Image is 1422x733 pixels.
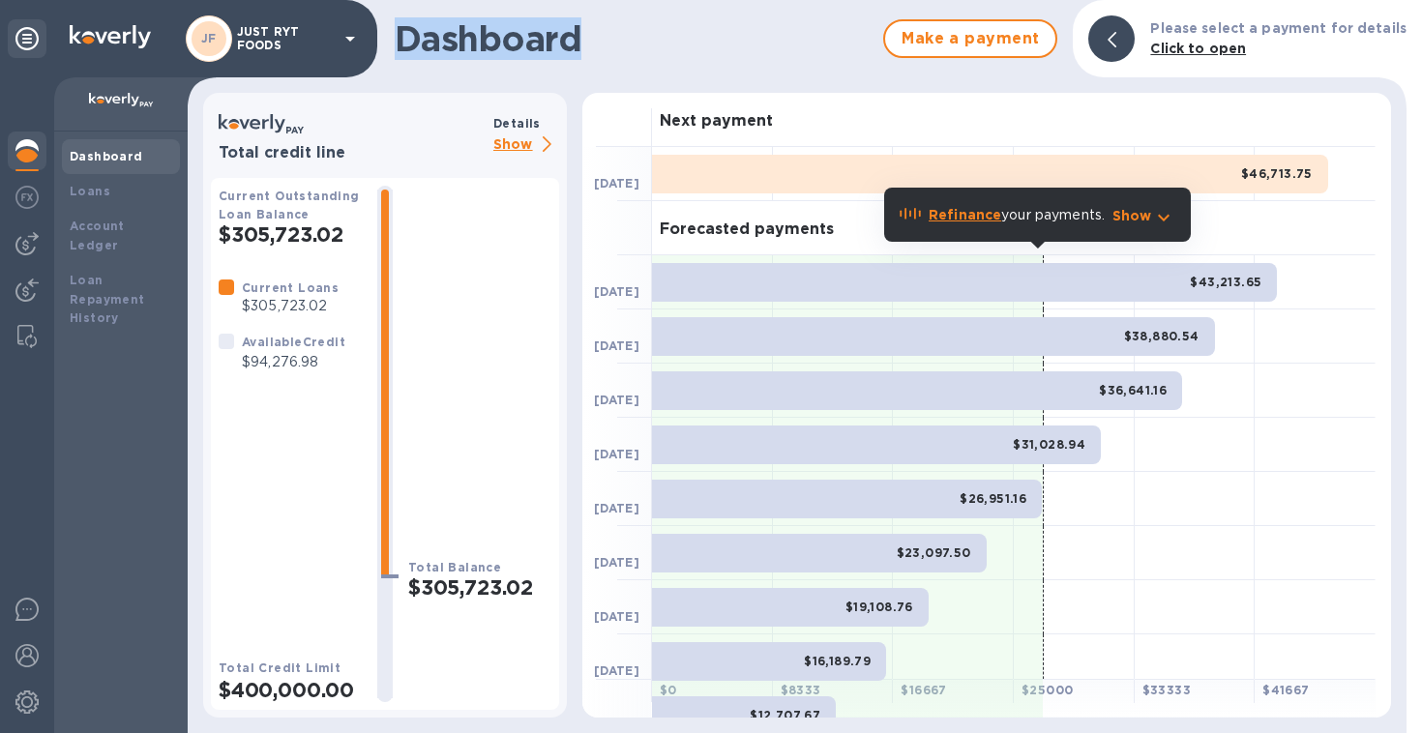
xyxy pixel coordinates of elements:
[1150,41,1246,56] b: Click to open
[960,491,1026,506] b: $26,951.16
[1124,329,1200,343] b: $38,880.54
[883,19,1057,58] button: Make a payment
[242,352,345,372] p: $94,276.98
[201,31,217,45] b: JF
[660,112,773,131] h3: Next payment
[594,176,639,191] b: [DATE]
[897,545,971,560] b: $23,097.50
[845,600,913,614] b: $19,108.76
[408,575,551,600] h2: $305,723.02
[929,205,1105,225] p: your payments.
[594,393,639,407] b: [DATE]
[594,609,639,624] b: [DATE]
[8,19,46,58] div: Unpin categories
[493,116,541,131] b: Details
[15,186,39,209] img: Foreign exchange
[242,335,345,349] b: Available Credit
[1190,275,1261,289] b: $43,213.65
[804,654,871,668] b: $16,189.79
[929,207,1001,222] b: Refinance
[1112,206,1152,225] p: Show
[242,280,339,295] b: Current Loans
[594,284,639,299] b: [DATE]
[70,184,110,198] b: Loans
[219,660,341,675] b: Total Credit Limit
[242,296,339,316] p: $305,723.02
[1142,683,1191,697] b: $ 33333
[70,25,151,48] img: Logo
[70,273,145,326] b: Loan Repayment History
[594,501,639,515] b: [DATE]
[395,18,874,59] h1: Dashboard
[901,27,1040,50] span: Make a payment
[219,678,362,702] h2: $400,000.00
[660,220,834,239] h3: Forecasted payments
[219,144,486,162] h3: Total credit line
[219,222,362,247] h2: $305,723.02
[1013,437,1085,452] b: $31,028.94
[594,663,639,678] b: [DATE]
[70,219,125,252] b: Account Ledger
[493,133,559,158] p: Show
[1112,206,1175,225] button: Show
[1262,683,1309,697] b: $ 41667
[750,708,820,722] b: $12,707.67
[237,25,334,52] p: JUST RYT FOODS
[1022,683,1073,697] b: $ 25000
[1150,20,1407,36] b: Please select a payment for details
[70,149,143,163] b: Dashboard
[594,447,639,461] b: [DATE]
[594,338,639,353] b: [DATE]
[219,189,360,221] b: Current Outstanding Loan Balance
[1099,383,1167,397] b: $36,641.16
[1241,166,1313,181] b: $46,713.75
[408,560,501,574] b: Total Balance
[594,555,639,570] b: [DATE]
